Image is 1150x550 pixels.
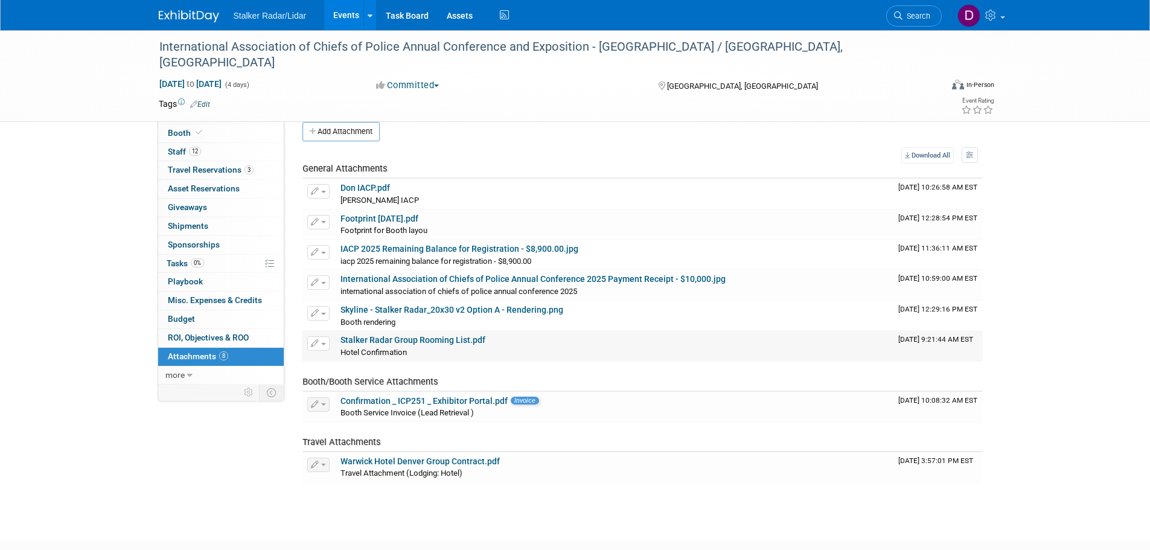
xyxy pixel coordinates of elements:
[966,80,994,89] div: In-Person
[340,335,485,345] a: Stalker Radar Group Rooming List.pdf
[158,217,284,235] a: Shipments
[340,214,418,223] a: Footprint [DATE].pdf
[893,301,983,331] td: Upload Timestamp
[893,270,983,300] td: Upload Timestamp
[898,305,977,313] span: Upload Timestamp
[234,11,307,21] span: Stalker Radar/Lidar
[165,370,185,380] span: more
[168,240,220,249] span: Sponsorships
[340,348,407,357] span: Hotel Confirmation
[185,79,196,89] span: to
[189,147,201,156] span: 12
[158,161,284,179] a: Travel Reservations3
[158,124,284,142] a: Booth
[340,274,726,284] a: International Association of Chiefs of Police Annual Conference 2025 Payment Receipt - $10,000.jpg
[158,199,284,217] a: Giveaways
[159,98,210,110] td: Tags
[898,274,977,283] span: Upload Timestamp
[901,147,954,164] a: Download All
[340,305,563,315] a: Skyline - Stalker Radar_20x30 v2 Option A - Rendering.png
[168,165,254,174] span: Travel Reservations
[158,310,284,328] a: Budget
[898,456,973,465] span: Upload Timestamp
[244,165,254,174] span: 3
[340,244,578,254] a: IACP 2025 Remaining Balance for Registration - $8,900.00.jpg
[340,183,390,193] a: Don IACP.pdf
[168,128,205,138] span: Booth
[893,392,983,422] td: Upload Timestamp
[340,226,427,235] span: Footprint for Booth layou
[340,196,419,205] span: [PERSON_NAME] IACP
[893,240,983,270] td: Upload Timestamp
[168,314,195,324] span: Budget
[898,214,977,222] span: Upload Timestamp
[168,184,240,193] span: Asset Reservations
[168,147,201,156] span: Staff
[902,11,930,21] span: Search
[168,333,249,342] span: ROI, Objectives & ROO
[159,78,222,89] span: [DATE] [DATE]
[219,351,228,360] span: 8
[196,129,202,136] i: Booth reservation complete
[190,100,210,109] a: Edit
[168,277,203,286] span: Playbook
[224,81,249,89] span: (4 days)
[158,329,284,347] a: ROI, Objectives & ROO
[886,5,942,27] a: Search
[159,10,219,22] img: ExhibitDay
[302,376,438,387] span: Booth/Booth Service Attachments
[893,331,983,361] td: Upload Timestamp
[340,396,508,406] a: Confirmation _ ICP251 _ Exhibitor Portal.pdf
[155,36,924,73] div: International Association of Chiefs of Police Annual Conference and Exposition - [GEOGRAPHIC_DATA...
[372,79,444,92] button: Committed
[893,209,983,240] td: Upload Timestamp
[259,385,284,400] td: Toggle Event Tabs
[870,78,995,96] div: Event Format
[340,287,577,296] span: international association of chiefs of police annual conference 2025
[158,236,284,254] a: Sponsorships
[893,452,983,482] td: Upload Timestamp
[898,396,977,405] span: Upload Timestamp
[158,143,284,161] a: Staff12
[340,257,531,266] span: iacp 2025 remaining balance for registration - $8,900.00
[340,456,500,466] a: Warwick Hotel Denver Group Contract.pdf
[302,436,381,447] span: Travel Attachments
[957,4,980,27] img: Don Horen
[191,258,204,267] span: 0%
[340,318,395,327] span: Booth rendering
[302,122,380,141] button: Add Attachment
[168,351,228,361] span: Attachments
[158,366,284,385] a: more
[340,468,462,478] span: Travel Attachment (Lodging: Hotel)
[168,295,262,305] span: Misc. Expenses & Credits
[302,163,388,174] span: General Attachments
[158,273,284,291] a: Playbook
[893,179,983,209] td: Upload Timestamp
[158,180,284,198] a: Asset Reservations
[898,244,977,252] span: Upload Timestamp
[238,385,260,400] td: Personalize Event Tab Strip
[168,221,208,231] span: Shipments
[158,348,284,366] a: Attachments8
[340,408,474,417] span: Booth Service Invoice (Lead Retrieval )
[167,258,204,268] span: Tasks
[168,202,207,212] span: Giveaways
[898,335,973,344] span: Upload Timestamp
[667,82,818,91] span: [GEOGRAPHIC_DATA], [GEOGRAPHIC_DATA]
[158,255,284,273] a: Tasks0%
[898,183,977,191] span: Upload Timestamp
[961,98,994,104] div: Event Rating
[511,397,539,405] span: Invoice
[952,80,964,89] img: Format-Inperson.png
[158,292,284,310] a: Misc. Expenses & Credits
